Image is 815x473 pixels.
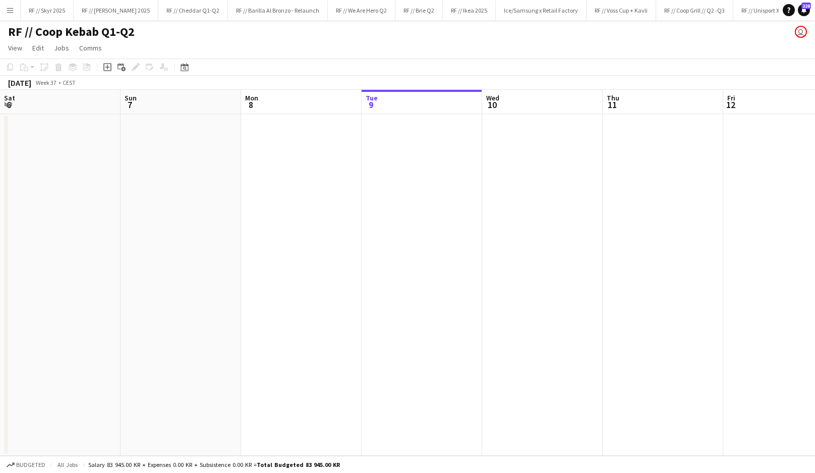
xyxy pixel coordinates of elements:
[607,93,619,102] span: Thu
[54,43,69,52] span: Jobs
[4,41,26,55] a: View
[88,461,340,468] div: Salary 83 945.00 KR + Expenses 0.00 KR + Subsistence 0.00 KR =
[486,93,499,102] span: Wed
[55,461,80,468] span: All jobs
[28,41,48,55] a: Edit
[74,1,158,20] button: RF // [PERSON_NAME] 2025
[485,99,499,111] span: 10
[328,1,395,20] button: RF // We Are Hero Q2
[245,93,258,102] span: Mon
[158,1,228,20] button: RF // Cheddar Q1-Q2
[801,3,811,9] span: 228
[228,1,328,20] button: RF // Barilla Al Bronzo - Relaunch
[16,461,45,468] span: Budgeted
[656,1,733,20] button: RF // Coop Grill // Q2 -Q3
[605,99,619,111] span: 11
[8,78,31,88] div: [DATE]
[395,1,443,20] button: RF // Brie Q2
[366,93,378,102] span: Tue
[364,99,378,111] span: 9
[4,93,15,102] span: Sat
[125,93,137,102] span: Sun
[496,1,587,20] button: Ice/Samsung x Retail Factory
[3,99,15,111] span: 6
[50,41,73,55] a: Jobs
[123,99,137,111] span: 7
[79,43,102,52] span: Comms
[75,41,106,55] a: Comms
[8,24,135,39] h1: RF // Coop Kebab Q1-Q2
[795,26,807,38] app-user-avatar: Alexander Skeppland Hole
[32,43,44,52] span: Edit
[798,4,810,16] a: 228
[21,1,74,20] button: RF // Skyr 2025
[8,43,22,52] span: View
[244,99,258,111] span: 8
[727,93,735,102] span: Fri
[587,1,656,20] button: RF // Voss Cup + Kavli
[33,79,59,86] span: Week 37
[443,1,496,20] button: RF // Ikea 2025
[257,461,340,468] span: Total Budgeted 83 945.00 KR
[63,79,76,86] div: CEST
[5,459,47,470] button: Budgeted
[726,99,735,111] span: 12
